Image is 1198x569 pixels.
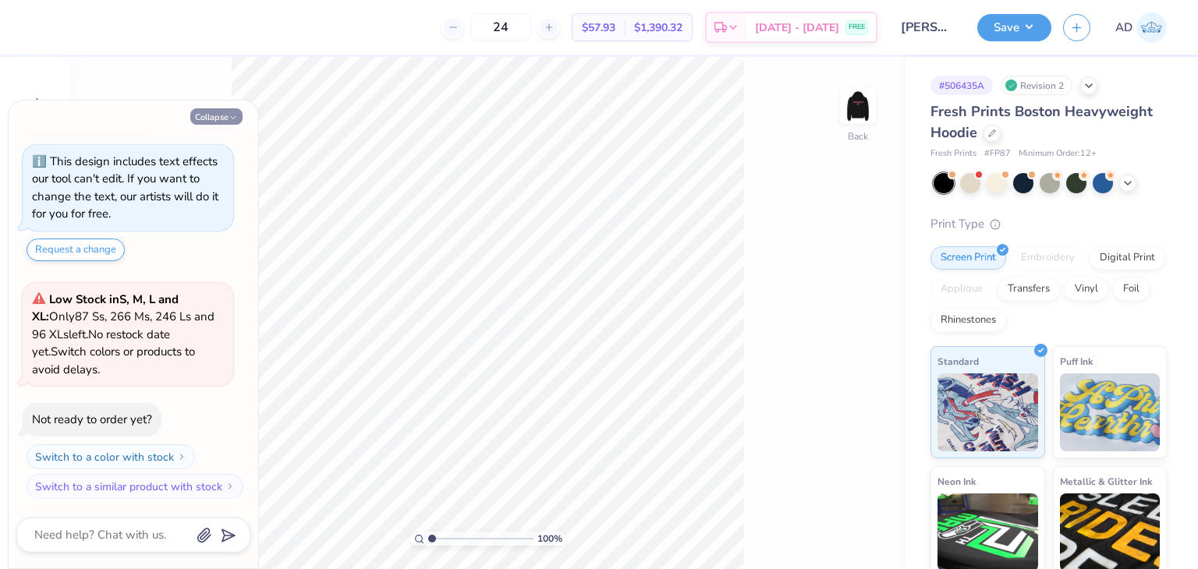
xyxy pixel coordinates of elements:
[32,292,179,325] strong: Low Stock in S, M, L and XL :
[930,102,1153,142] span: Fresh Prints Boston Heavyweight Hoodie
[1001,76,1072,95] div: Revision 2
[225,482,235,491] img: Switch to a similar product with stock
[848,129,868,143] div: Back
[32,154,218,222] div: This design includes text effects our tool can't edit. If you want to change the text, our artist...
[1011,246,1085,270] div: Embroidery
[1060,473,1152,489] span: Metallic & Glitter Ink
[930,277,993,301] div: Applique
[1115,19,1132,37] span: AD
[32,327,170,360] span: No restock date yet.
[889,12,966,43] input: Untitled Design
[190,108,243,125] button: Collapse
[930,215,1167,233] div: Print Type
[1090,246,1165,270] div: Digital Print
[32,412,152,427] div: Not ready to order yet?
[842,90,874,122] img: Back
[27,474,243,499] button: Switch to a similar product with stock
[27,239,125,261] button: Request a change
[937,373,1038,451] img: Standard
[937,353,979,369] span: Standard
[930,309,1006,332] div: Rhinestones
[634,19,682,36] span: $1,390.32
[32,292,214,377] span: Only 87 Ss, 266 Ms, 246 Ls and 96 XLs left. Switch colors or products to avoid delays.
[177,452,186,461] img: Switch to a color with stock
[27,444,195,469] button: Switch to a color with stock
[537,532,562,546] span: 100 %
[1065,277,1108,301] div: Vinyl
[582,19,615,36] span: $57.93
[470,13,531,41] input: – –
[930,147,976,161] span: Fresh Prints
[1019,147,1097,161] span: Minimum Order: 12 +
[755,19,839,36] span: [DATE] - [DATE]
[1060,373,1161,451] img: Puff Ink
[930,246,1006,270] div: Screen Print
[937,473,976,489] span: Neon Ink
[1060,353,1093,369] span: Puff Ink
[984,147,1011,161] span: # FP87
[1136,12,1167,43] img: Anjali Dilish
[998,277,1060,301] div: Transfers
[930,76,993,95] div: # 506435A
[977,14,1051,41] button: Save
[1115,12,1167,43] a: AD
[849,22,865,33] span: FREE
[1113,277,1150,301] div: Foil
